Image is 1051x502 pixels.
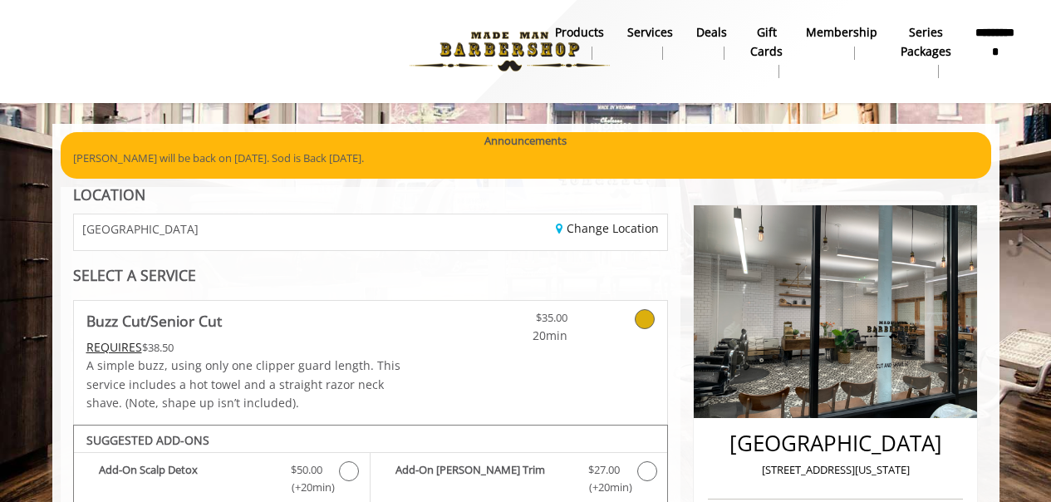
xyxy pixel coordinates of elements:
b: Announcements [484,132,567,150]
span: $27.00 [588,461,620,479]
a: Gift cardsgift cards [739,21,794,82]
p: [PERSON_NAME] will be back on [DATE]. Sod is Back [DATE]. [73,150,979,167]
b: gift cards [750,23,783,61]
b: Series packages [901,23,951,61]
b: Deals [696,23,727,42]
a: Productsproducts [543,21,616,64]
a: Change Location [556,220,659,236]
span: 20min [469,327,567,345]
a: ServicesServices [616,21,685,64]
b: SUGGESTED ADD-ONS [86,432,209,448]
b: products [555,23,604,42]
b: Buzz Cut/Senior Cut [86,309,222,332]
div: SELECT A SERVICE [73,268,669,283]
span: [GEOGRAPHIC_DATA] [82,223,199,235]
p: [STREET_ADDRESS][US_STATE] [712,461,959,479]
a: DealsDeals [685,21,739,64]
h2: [GEOGRAPHIC_DATA] [712,431,959,455]
a: MembershipMembership [794,21,889,64]
b: Add-On Scalp Detox [99,461,274,496]
p: A simple buzz, using only one clipper guard length. This service includes a hot towel and a strai... [86,357,420,412]
label: Add-On Beard Trim [379,461,659,500]
span: This service needs some Advance to be paid before we block your appointment [86,339,142,355]
img: Made Man Barbershop logo [395,6,624,97]
b: Services [627,23,673,42]
span: (+20min ) [579,479,628,496]
b: Add-On [PERSON_NAME] Trim [395,461,572,496]
a: Series packagesSeries packages [889,21,963,82]
span: (+20min ) [282,479,331,496]
span: $50.00 [291,461,322,479]
b: LOCATION [73,185,145,204]
div: $38.50 [86,338,420,357]
b: Membership [806,23,877,42]
label: Add-On Scalp Detox [82,461,361,500]
a: $35.00 [469,301,567,345]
